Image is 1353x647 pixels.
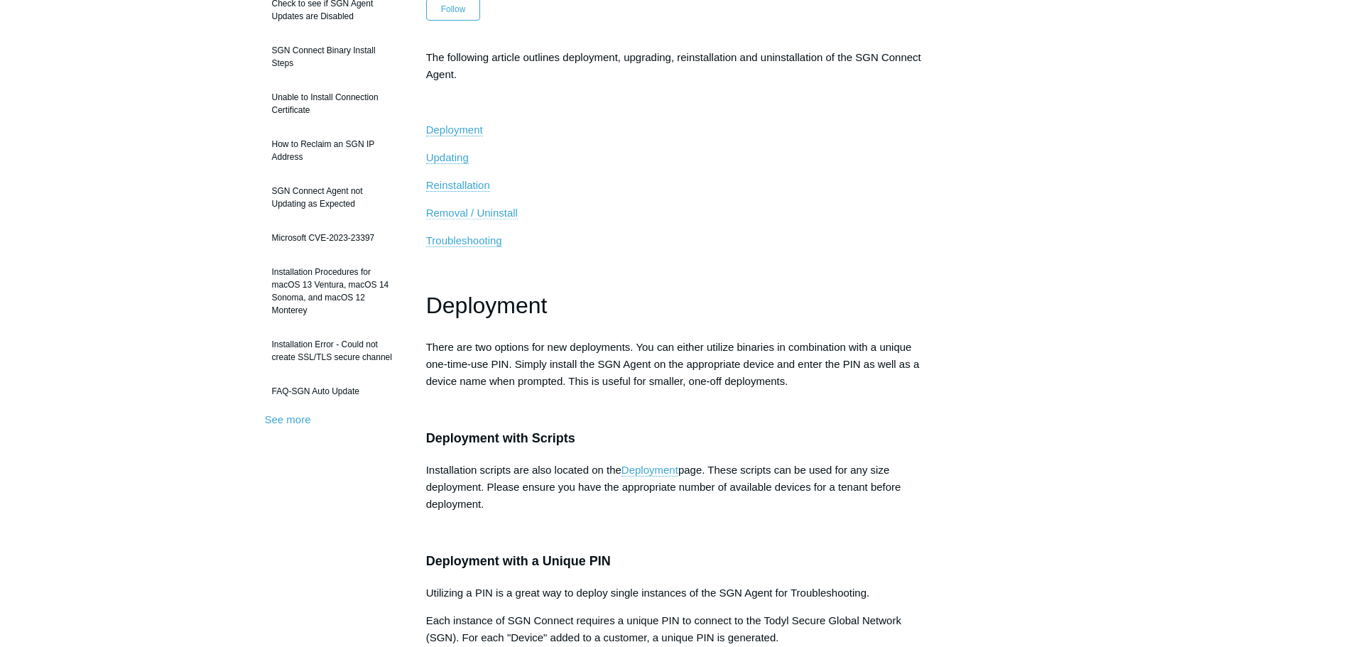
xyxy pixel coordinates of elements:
a: Removal / Uninstall [426,207,518,219]
a: Installation Error - Could not create SSL/TLS secure channel [265,331,405,371]
span: Each instance of SGN Connect requires a unique PIN to connect to the Todyl Secure Global Network ... [426,614,901,643]
a: Deployment [426,124,483,136]
a: Reinstallation [426,179,490,192]
span: Troubleshooting [426,234,502,246]
span: Deployment with a Unique PIN [426,554,611,568]
a: SGN Connect Agent not Updating as Expected [265,178,405,217]
a: Deployment [621,464,678,477]
a: Microsoft CVE-2023-23397 [265,224,405,251]
span: Deployment [426,293,548,318]
a: FAQ-SGN Auto Update [265,378,405,405]
span: Utilizing a PIN is a great way to deploy single instances of the SGN Agent for Troubleshooting. [426,587,870,599]
a: Updating [426,151,469,164]
span: Updating [426,151,469,163]
a: Unable to Install Connection Certificate [265,84,405,124]
span: There are two options for new deployments. You can either utilize binaries in combination with a ... [426,341,920,387]
a: How to Reclaim an SGN IP Address [265,131,405,170]
a: SGN Connect Binary Install Steps [265,37,405,77]
span: The following article outlines deployment, upgrading, reinstallation and uninstallation of the SG... [426,51,921,80]
span: Deployment with Scripts [426,431,575,445]
span: Reinstallation [426,179,490,191]
a: See more [265,413,311,425]
a: Installation Procedures for macOS 13 Ventura, macOS 14 Sonoma, and macOS 12 Monterey [265,259,405,324]
span: page. These scripts can be used for any size deployment. Please ensure you have the appropriate n... [426,464,901,510]
a: Troubleshooting [426,234,502,247]
span: Installation scripts are also located on the [426,464,621,476]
